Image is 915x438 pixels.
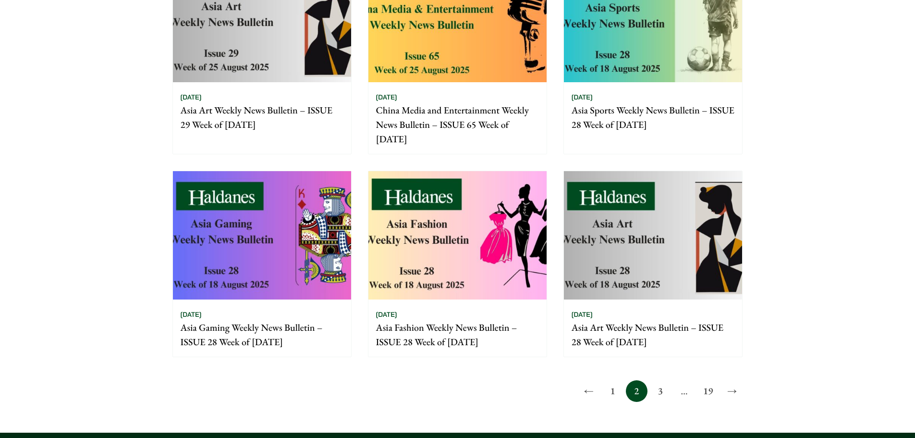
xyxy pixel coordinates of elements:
[181,93,202,101] time: [DATE]
[673,380,695,402] span: …
[721,380,743,402] a: →
[172,380,743,402] nav: Posts pagination
[563,171,743,357] a: [DATE] Asia Art Weekly News Bulletin – ISSUE 28 Week of [DATE]
[368,171,547,357] a: [DATE] Asia Fashion Weekly News Bulletin – ISSUE 28 Week of [DATE]
[181,103,343,132] p: Asia Art Weekly News Bulletin – ISSUE 29 Week of [DATE]
[572,93,593,101] time: [DATE]
[376,93,397,101] time: [DATE]
[376,310,397,319] time: [DATE]
[572,103,734,132] p: Asia Sports Weekly News Bulletin – ISSUE 28 Week of [DATE]
[602,380,623,402] a: 1
[649,380,671,402] a: 3
[697,380,719,402] a: 19
[181,320,343,349] p: Asia Gaming Weekly News Bulletin – ISSUE 28 Week of [DATE]
[578,380,599,402] a: ←
[572,310,593,319] time: [DATE]
[172,171,352,357] a: [DATE] Asia Gaming Weekly News Bulletin – ISSUE 28 Week of [DATE]
[376,320,539,349] p: Asia Fashion Weekly News Bulletin – ISSUE 28 Week of [DATE]
[572,320,734,349] p: Asia Art Weekly News Bulletin – ISSUE 28 Week of [DATE]
[376,103,539,146] p: China Media and Entertainment Weekly News Bulletin – ISSUE 65 Week of [DATE]
[181,310,202,319] time: [DATE]
[626,380,647,402] span: 2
